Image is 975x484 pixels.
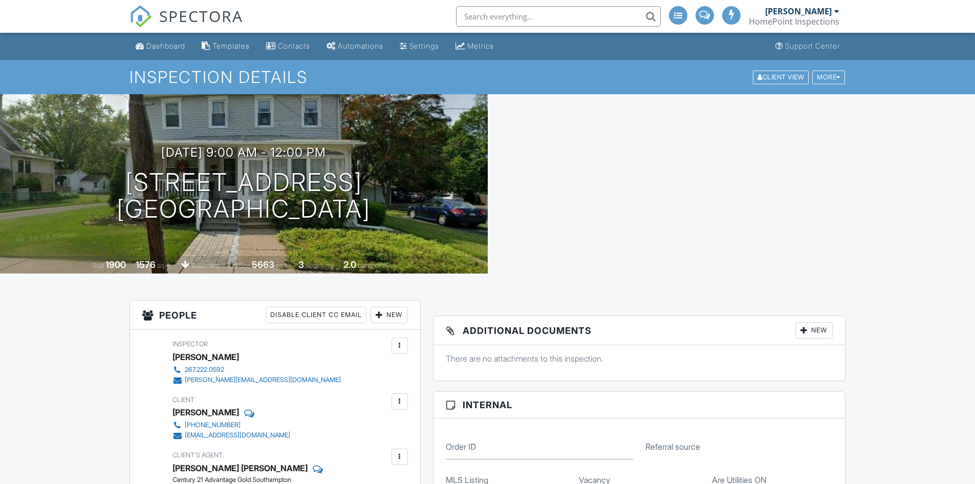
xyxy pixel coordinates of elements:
[765,6,832,16] div: [PERSON_NAME]
[753,70,809,84] div: Client View
[129,5,152,28] img: The Best Home Inspection Software - Spectora
[252,259,274,270] div: 5663
[771,37,844,56] a: Support Center
[434,316,846,345] h3: Additional Documents
[451,37,498,56] a: Metrics
[191,262,219,269] span: basement
[322,37,387,56] a: Automations (Advanced)
[198,37,254,56] a: Templates
[409,41,439,50] div: Settings
[129,68,846,86] h1: Inspection Details
[298,259,304,270] div: 3
[172,349,239,365] div: [PERSON_NAME]
[371,307,408,323] div: New
[93,262,104,269] span: Built
[157,262,171,269] span: sq. ft.
[146,41,185,50] div: Dashboard
[132,37,189,56] a: Dashboard
[749,16,839,27] div: HomePoint Inspections
[172,365,341,375] a: 267.222.0592
[276,262,289,269] span: sq.ft.
[172,375,341,385] a: [PERSON_NAME][EMAIL_ADDRESS][DOMAIN_NAME]
[161,145,326,159] h3: [DATE] 9:00 am - 12:00 pm
[136,259,156,270] div: 1576
[456,6,661,27] input: Search everything...
[229,262,250,269] span: Lot Size
[172,396,194,404] span: Client
[262,37,314,56] a: Contacts
[785,41,840,50] div: Support Center
[645,441,700,452] label: Referral source
[185,376,341,384] div: [PERSON_NAME][EMAIL_ADDRESS][DOMAIN_NAME]
[172,430,290,440] a: [EMAIL_ADDRESS][DOMAIN_NAME]
[172,451,223,459] span: Client's Agent
[172,420,290,430] a: [PHONE_NUMBER]
[185,431,290,439] div: [EMAIL_ADDRESS][DOMAIN_NAME]
[172,405,239,420] div: [PERSON_NAME]
[795,322,833,339] div: New
[185,421,241,429] div: [PHONE_NUMBER]
[446,353,833,364] p: There are no attachments to this inspection.
[129,14,243,35] a: SPECTORA
[105,259,126,270] div: 1900
[396,37,443,56] a: Settings
[358,262,387,269] span: bathrooms
[266,307,366,323] div: Disable Client CC Email
[117,169,371,223] h1: [STREET_ADDRESS] [GEOGRAPHIC_DATA]
[343,259,356,270] div: 2.0
[812,70,845,84] div: More
[172,340,208,348] span: Inspector
[278,41,310,50] div: Contacts
[752,73,811,80] a: Client View
[172,460,308,476] a: [PERSON_NAME] [PERSON_NAME]
[159,5,243,27] span: SPECTORA
[306,262,334,269] span: bedrooms
[212,41,250,50] div: Templates
[434,392,846,418] h3: Internal
[467,41,494,50] div: Metrics
[172,476,397,484] div: Century 21 Advantage Gold Southampton
[130,301,420,330] h3: People
[338,41,383,50] div: Automations
[446,441,476,452] label: Order ID
[185,366,224,374] div: 267.222.0592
